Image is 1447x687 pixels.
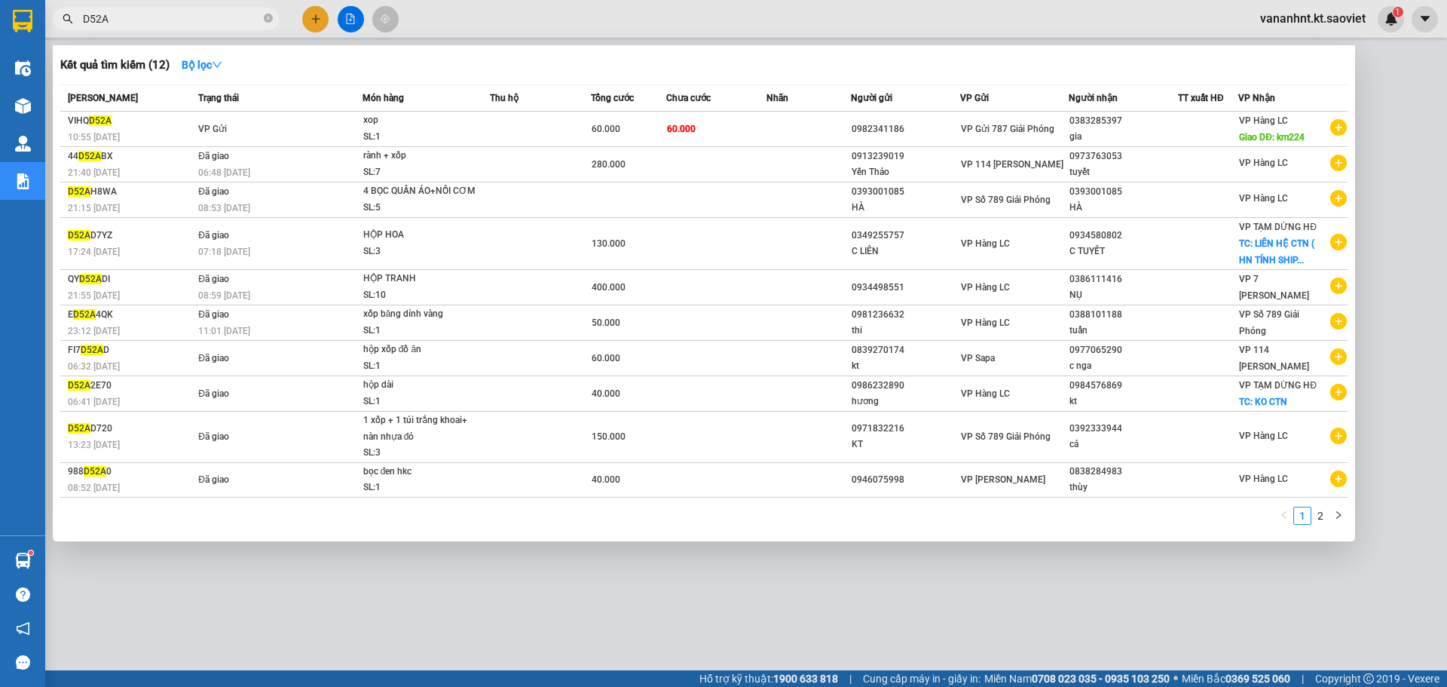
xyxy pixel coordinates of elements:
div: KT [852,437,959,452]
span: 21:15 [DATE] [68,203,120,213]
div: Yến Thảo [852,164,959,180]
span: 150.000 [592,431,626,442]
span: Chưa cước [666,93,711,103]
span: 21:40 [DATE] [68,167,120,178]
span: D52A [68,186,90,197]
span: 06:48 [DATE] [198,167,250,178]
span: Người nhận [1069,93,1118,103]
span: VP Hàng LC [1239,474,1288,484]
div: 0349255757 [852,228,959,244]
span: D52A [79,274,102,284]
span: 08:59 [DATE] [198,290,250,301]
div: 0981236632 [852,307,959,323]
span: Đã giao [198,353,229,363]
span: right [1334,511,1343,520]
div: SL: 1 [363,323,476,339]
div: 0934498551 [852,280,959,296]
div: kt [1069,394,1177,409]
span: VP Hàng LC [1239,158,1288,168]
div: 0986232890 [852,378,959,394]
div: NỤ [1069,287,1177,303]
span: plus-circle [1330,313,1347,330]
div: xop [363,112,476,129]
span: VP Hàng LC [961,238,1010,249]
span: plus-circle [1330,471,1347,487]
span: 40.000 [592,388,620,399]
div: C TUYẾT [1069,244,1177,259]
span: down [212,60,222,70]
span: D52A [78,151,101,161]
div: xốp băng dính vàng [363,306,476,323]
span: Tổng cước [591,93,634,103]
span: Giao DĐ: km224 [1239,132,1305,143]
div: 0393001085 [1069,184,1177,200]
div: cả [1069,437,1177,452]
div: VIHQ [68,113,194,129]
span: Đã giao [198,230,229,241]
div: 0973763053 [1069,149,1177,164]
span: Đã giao [198,186,229,197]
div: HÀ [852,200,959,216]
div: tuấn [1069,323,1177,339]
span: D52A [89,115,112,126]
span: 60.000 [592,353,620,363]
div: H8WA [68,184,194,200]
span: VP Nhận [1238,93,1275,103]
span: VP Số 789 Giải Phóng [961,431,1051,442]
span: VP Số 789 Giải Phóng [1239,309,1299,336]
span: message [16,655,30,670]
span: VP Hàng LC [1239,193,1288,204]
div: 0913239019 [852,149,959,164]
div: SL: 5 [363,200,476,216]
span: Người gửi [851,93,892,103]
span: Trạng thái [198,93,239,103]
span: D52A [68,380,90,391]
span: 07:18 [DATE] [198,247,250,257]
span: plus-circle [1330,155,1347,171]
span: Đã giao [198,474,229,485]
span: TT xuất HĐ [1178,93,1224,103]
span: question-circle [16,587,30,602]
div: SL: 1 [363,358,476,375]
span: VP Hàng LC [1239,431,1288,441]
span: plus-circle [1330,428,1347,444]
span: 08:52 [DATE] [68,483,120,493]
div: c nga [1069,358,1177,374]
img: warehouse-icon [15,60,31,76]
div: 0383285397 [1069,113,1177,129]
span: 13:23 [DATE] [68,440,120,450]
span: VP 114 [PERSON_NAME] [961,159,1063,170]
span: 06:41 [DATE] [68,397,120,407]
span: Đã giao [198,151,229,161]
span: plus-circle [1330,119,1347,136]
span: D52A [81,345,103,355]
img: solution-icon [15,173,31,189]
div: 0946075998 [852,472,959,488]
div: 0839270174 [852,342,959,358]
div: tuyết [1069,164,1177,180]
span: 130.000 [592,238,626,249]
button: right [1329,507,1348,525]
div: D720 [68,421,194,437]
div: SL: 3 [363,445,476,462]
button: left [1275,507,1293,525]
div: SL: 1 [363,394,476,410]
div: 0984576869 [1069,378,1177,394]
span: notification [16,621,30,636]
div: kt [852,358,959,374]
div: rành + xốp [363,148,476,164]
span: close-circle [264,14,273,23]
div: bọc đen hkc [363,464,476,480]
span: VP [PERSON_NAME] [961,474,1045,485]
img: warehouse-icon [15,553,31,569]
span: 280.000 [592,159,626,170]
span: VP Hàng LC [961,317,1010,328]
input: Tìm tên, số ĐT hoặc mã đơn [83,11,261,27]
span: plus-circle [1330,190,1347,207]
div: HÀ [1069,200,1177,216]
span: VP Hàng LC [961,282,1010,293]
span: TC: LIÊN HỆ CTN ( HN TÍNH SHIP... [1239,238,1314,265]
div: thi [852,323,959,339]
div: 0838284983 [1069,464,1177,480]
a: 2 [1312,508,1329,524]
